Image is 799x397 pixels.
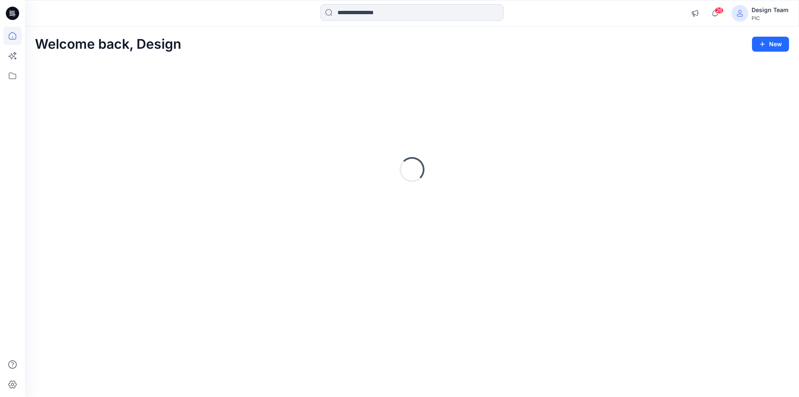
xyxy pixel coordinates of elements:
h2: Welcome back, Design [35,37,181,52]
div: PIC [752,15,789,21]
button: New [752,37,789,52]
div: Design Team [752,5,789,15]
span: 26 [715,7,724,14]
svg: avatar [737,10,743,17]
